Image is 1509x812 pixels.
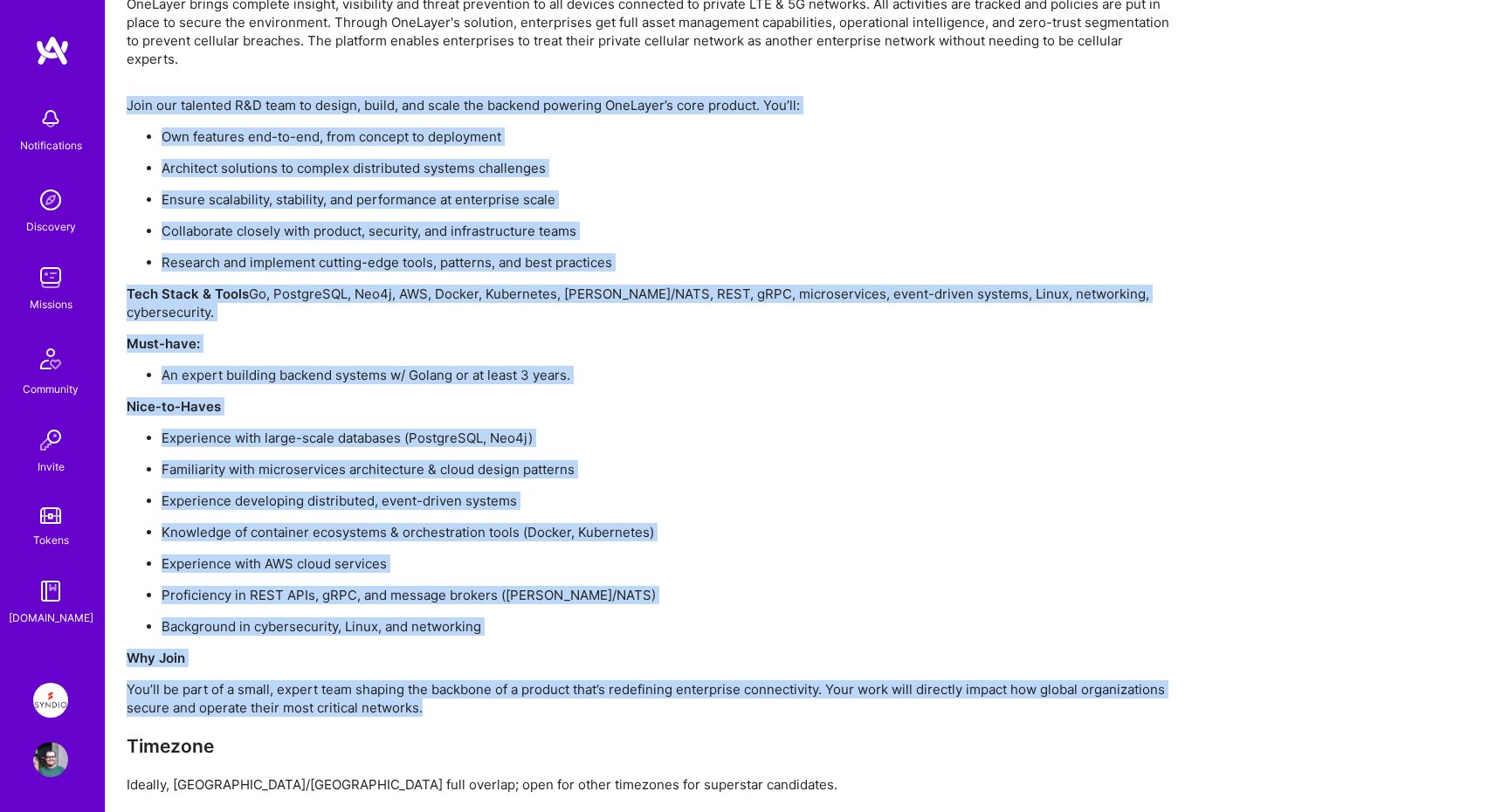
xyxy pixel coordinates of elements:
p: Own features end-to-end, from concept to deployment [162,127,1175,146]
strong: Must-have: [127,335,200,352]
p: Experience with large-scale databases (PostgreSQL, Neo4j) [162,429,1175,447]
div: Discovery [26,217,76,236]
p: Research and implement cutting-edge tools, patterns, and best practices [162,253,1175,272]
img: User Avatar [33,742,68,777]
a: User Avatar [29,742,72,777]
p: Ideally, [GEOGRAPHIC_DATA]/[GEOGRAPHIC_DATA] full overlap; open for other timezones for superstar... [127,775,1175,794]
img: guide book [33,574,68,609]
p: You’ll be part of a small, expert team shaping the backbone of a product that’s redefining enterp... [127,680,1175,717]
p: Familiarity with microservices architecture & cloud design patterns [162,460,1175,478]
strong: Tech Stack & Tools [127,286,249,302]
p: Join our talented R&D team to design, build, and scale the backend powering OneLayer’s core produ... [127,96,1175,114]
p: An expert building backend systems w/ Golang or at least 3 years. [162,366,1175,384]
div: Invite [38,458,65,476]
img: logo [35,35,70,66]
p: Proficiency in REST APIs, gRPC, and message brokers ([PERSON_NAME]/NATS) [162,586,1175,604]
div: Missions [30,295,72,313]
p: Architect solutions to complex distributed systems challenges [162,159,1175,177]
p: Experience with AWS cloud services [162,554,1175,573]
img: Invite [33,423,68,458]
p: Experience developing distributed, event-driven systems [162,492,1175,510]
img: teamwork [33,260,68,295]
img: Syndio: CCA Workflow Orchestration Migration [33,683,68,718]
strong: Why Join [127,650,185,666]
h3: Timezone [127,735,1175,757]
p: Go, PostgreSQL, Neo4j, AWS, Docker, Kubernetes, [PERSON_NAME]/NATS, REST, gRPC, microservices, ev... [127,285,1175,321]
img: Community [30,338,72,380]
a: Syndio: CCA Workflow Orchestration Migration [29,683,72,718]
img: tokens [40,507,61,524]
p: Ensure scalability, stability, and performance at enterprise scale [162,190,1175,209]
div: [DOMAIN_NAME] [9,609,93,627]
div: Notifications [20,136,82,155]
div: Tokens [33,531,69,549]
strong: Nice-to-Haves [127,398,221,415]
img: discovery [33,182,68,217]
img: bell [33,101,68,136]
p: Collaborate closely with product, security, and infrastructure teams [162,222,1175,240]
div: Community [23,380,79,398]
p: Background in cybersecurity, Linux, and networking [162,617,1175,636]
p: Knowledge of container ecosystems & orchestration tools (Docker, Kubernetes) [162,523,1175,541]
